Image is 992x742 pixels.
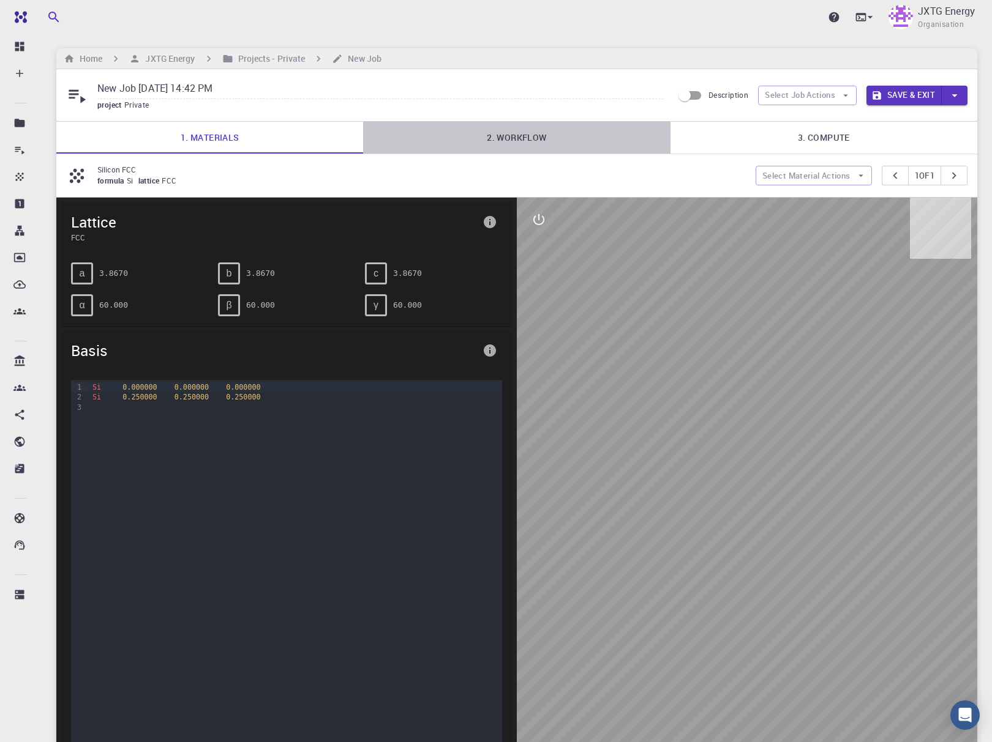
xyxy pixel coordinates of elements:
[918,4,975,18] p: JXTG Energy
[908,166,942,185] button: 1of1
[71,232,478,243] span: FCC
[140,52,195,65] h6: JXTG Energy
[950,700,980,730] div: Open Intercom Messenger
[226,393,260,401] span: 0.250000
[918,18,964,31] span: Organisation
[478,338,502,363] button: info
[758,86,857,105] button: Select Job Actions
[343,52,381,65] h6: New Job
[99,294,128,316] pre: 60.000
[756,166,872,185] button: Select Material Actions
[71,382,83,392] div: 1
[71,341,478,360] span: Basis
[882,166,968,185] div: pager
[75,52,102,65] h6: Home
[80,268,85,279] span: a
[393,262,422,284] pre: 3.8670
[175,383,209,391] span: 0.000000
[71,212,478,232] span: Lattice
[71,392,83,402] div: 2
[889,5,913,29] img: JXTG Energy
[162,176,181,185] span: FCC
[127,176,138,185] span: Si
[122,383,157,391] span: 0.000000
[99,262,128,284] pre: 3.8670
[233,52,306,65] h6: Projects - Private
[10,11,27,23] img: logo
[122,393,157,401] span: 0.250000
[56,122,363,154] a: 1. Materials
[374,300,378,311] span: γ
[374,268,378,279] span: c
[175,393,209,401] span: 0.250000
[97,100,124,109] span: project
[71,403,83,412] div: 3
[226,383,260,391] span: 0.000000
[393,294,422,316] pre: 60.000
[138,176,162,185] span: lattice
[97,176,127,185] span: formula
[61,52,384,65] nav: breadcrumb
[227,268,232,279] span: b
[92,383,101,391] span: Si
[23,8,61,20] span: サポート
[246,294,275,316] pre: 60.000
[226,300,231,311] span: β
[124,100,154,109] span: Private
[478,210,502,234] button: info
[79,300,85,311] span: α
[246,262,275,284] pre: 3.8670
[866,86,942,105] button: Save & Exit
[708,90,748,100] span: Description
[92,393,101,401] span: Si
[97,164,746,175] p: Silicon FCC
[671,122,977,154] a: 3. Compute
[363,122,670,154] a: 2. Workflow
